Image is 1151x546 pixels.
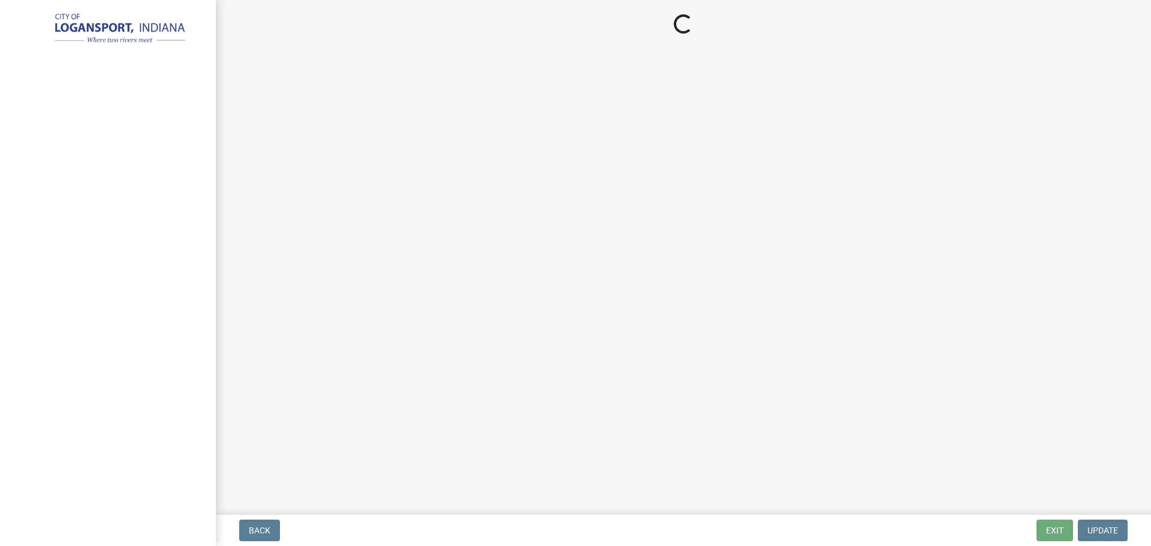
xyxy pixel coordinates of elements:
[249,526,270,535] span: Back
[24,13,197,46] img: City of Logansport, Indiana
[1036,520,1073,541] button: Exit
[239,520,280,541] button: Back
[1078,520,1128,541] button: Update
[1087,526,1118,535] span: Update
